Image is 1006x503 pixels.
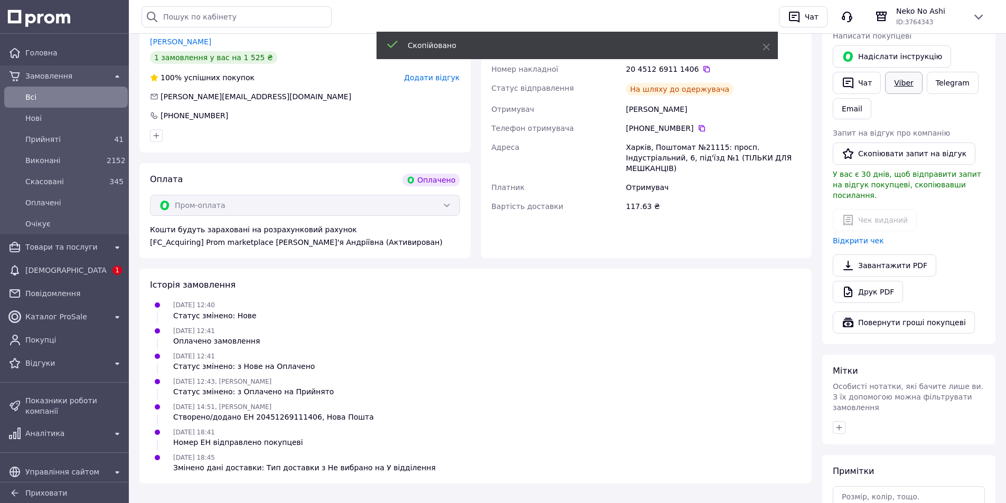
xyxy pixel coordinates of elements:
span: Примітки [833,466,874,476]
span: Аналітика [25,428,107,439]
span: ID: 3764343 [896,18,933,26]
span: [DATE] 14:51, [PERSON_NAME] [173,403,271,411]
div: Статус змінено: з Нове на Оплачено [173,361,315,372]
span: Замовлення [25,71,107,81]
span: Показники роботи компанії [25,395,124,416]
span: Телефон отримувача [492,124,574,132]
span: Платник [492,183,525,192]
span: Каталог ProSale [25,311,107,322]
a: Завантажити PDF [833,254,936,277]
span: Написати покупцеві [833,32,911,40]
span: Прийняті [25,134,102,145]
span: У вас є 30 днів, щоб відправити запит на відгук покупцеві, скопіювавши посилання. [833,170,981,200]
div: Чат [803,9,821,25]
div: Харків, Поштомат №21115: просп. Індустріальний, 6, під'їзд №1 (ТІЛЬКИ ДЛЯ МЕШКАНЦІВ) [624,138,803,178]
a: Viber [885,72,922,94]
div: Оплачено замовлення [173,336,260,346]
span: Neko No Ashi [896,6,964,16]
div: Створено/додано ЕН 20451269111406, Нова Пошта [173,412,374,422]
span: Товари та послуги [25,242,107,252]
span: 41 [114,135,124,144]
span: Повідомлення [25,288,124,299]
span: Головна [25,48,124,58]
div: 20 4512 6911 1406 [626,64,801,74]
span: Оплачені [25,197,124,208]
a: Відкрити чек [833,236,884,245]
a: Друк PDF [833,281,903,303]
div: [PHONE_NUMBER] [626,123,801,134]
span: 1 [112,265,122,275]
div: Отримувач [624,178,803,197]
span: Отримувач [492,105,534,113]
span: Історія замовлення [150,280,236,290]
input: Пошук по кабінету [142,6,332,27]
span: Особисті нотатки, які бачите лише ви. З їх допомогою можна фільтрувати замовлення [833,382,983,412]
span: Додати відгук [404,73,459,82]
div: успішних покупок [150,72,255,83]
button: Надіслати інструкцію [833,45,951,68]
div: [FC_Acquiring] Prom marketplace [PERSON_NAME]'я Андріївна (Активирован) [150,237,460,248]
span: Всi [25,92,124,102]
span: Запит на відгук про компанію [833,129,950,137]
button: Скопіювати запит на відгук [833,143,975,165]
a: Telegram [927,72,979,94]
span: Оплата [150,174,183,184]
span: 2152 [107,156,126,165]
button: Чат [833,72,881,94]
div: [PHONE_NUMBER] [159,110,229,121]
span: [DATE] 18:41 [173,429,215,436]
span: Мітки [833,366,858,376]
span: Скасовані [25,176,102,187]
button: Email [833,98,871,119]
button: Чат [779,6,828,27]
div: Статус змінено: з Оплачено на Прийнято [173,386,334,397]
span: Очікує [25,219,124,229]
div: Статус змінено: Нове [173,310,257,321]
div: Змінено дані доставки: Тип доставки з Не вибрано на У відділення [173,462,436,473]
span: Покупці [25,335,124,345]
span: [DATE] 12:43, [PERSON_NAME] [173,378,271,385]
span: Виконані [25,155,102,166]
div: [PERSON_NAME] [624,100,803,119]
span: Номер накладної [492,65,559,73]
span: Адреса [492,143,520,151]
div: Оплачено [402,174,459,186]
span: 100% [161,73,182,82]
div: На шляху до одержувача [626,83,734,96]
span: 345 [109,177,124,186]
span: Вартість доставки [492,202,563,211]
span: Статус відправлення [492,84,574,92]
span: Управління сайтом [25,467,107,477]
span: Нові [25,113,124,124]
span: [DEMOGRAPHIC_DATA] [25,265,107,276]
span: [DATE] 12:41 [173,353,215,360]
div: 1 замовлення у вас на 1 525 ₴ [150,51,277,64]
div: Кошти будуть зараховані на розрахунковий рахунок [150,224,460,248]
span: [PERSON_NAME][EMAIL_ADDRESS][DOMAIN_NAME] [161,92,351,101]
a: [PERSON_NAME] [150,37,211,46]
button: Повернути гроші покупцеві [833,311,975,334]
span: Відгуки [25,358,107,368]
div: 117.63 ₴ [624,197,803,216]
span: [DATE] 12:40 [173,301,215,309]
div: Номер ЕН відправлено покупцеві [173,437,303,448]
span: [DATE] 18:45 [173,454,215,461]
div: Скопійовано [408,40,736,51]
span: [DATE] 12:41 [173,327,215,335]
span: Приховати [25,489,67,497]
